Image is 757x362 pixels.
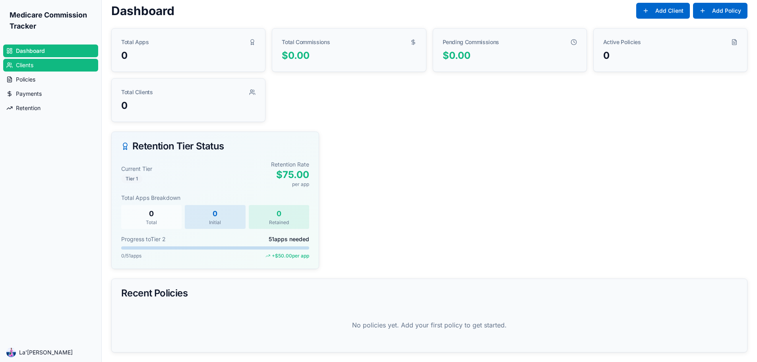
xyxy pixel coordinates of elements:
div: 0 [124,208,178,219]
div: Retention Rate [271,161,309,168]
div: Total [124,219,178,226]
button: La'[PERSON_NAME] [3,346,98,359]
div: Progress to Tier 2 [121,235,166,243]
div: Total Clients [121,88,153,96]
div: $0.00 [282,49,416,62]
div: Initial [188,219,242,226]
a: Policies [3,73,98,86]
a: Payments [3,87,98,100]
div: 0 [121,49,256,62]
div: Retention Tier Status [121,141,309,151]
button: Add Client [636,3,690,19]
a: Clients [3,59,98,72]
span: Payments [16,90,42,98]
div: Current Tier [121,165,152,173]
span: Clients [16,61,33,69]
div: 0 / 51 apps [121,253,141,259]
span: La'[PERSON_NAME] [19,348,73,356]
div: $0.00 [443,49,577,62]
div: Pending Commissions [443,38,499,46]
div: Total Commissions [282,38,330,46]
h1: Dashboard [111,4,174,18]
div: per app [271,181,309,188]
div: + $50.00 per app [265,253,309,259]
a: Retention [3,102,98,114]
span: Retention [16,104,41,112]
img: ACg8ocKbHvfVxoZqxb2pmqqw4LC32hWVMeAPLbKYkWcR34k75YusL7nH=s96-c [6,348,16,357]
span: Policies [16,75,35,83]
a: Dashboard [3,45,98,57]
div: 0 [121,99,256,112]
div: Total Apps [121,38,149,46]
div: No policies yet. Add your first policy to get started. [121,308,738,343]
div: Total Apps Breakdown [121,194,309,202]
div: $75.00 [271,168,309,181]
button: Add Policy [693,3,747,19]
div: 51 apps needed [269,235,309,243]
div: 0 [188,208,242,219]
span: Dashboard [16,47,45,55]
h1: Medicare Commission Tracker [10,10,92,32]
div: 0 [252,208,306,219]
div: Retained [252,219,306,226]
div: Active Policies [603,38,641,46]
div: 0 [603,49,738,62]
div: Tier 1 [121,174,142,183]
div: Recent Policies [121,288,738,298]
